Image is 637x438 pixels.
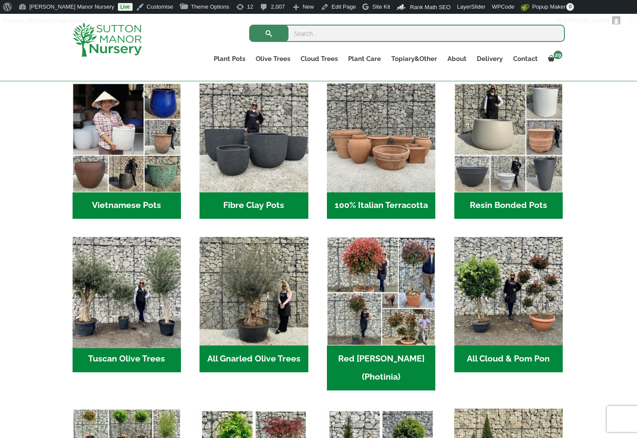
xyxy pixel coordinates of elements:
[200,192,308,219] h2: Fibre Clay Pots
[442,53,472,65] a: About
[73,83,181,219] a: Visit product category Vietnamese Pots
[554,51,562,59] span: 29
[564,17,610,24] span: [PERSON_NAME]
[343,53,386,65] a: Plant Care
[386,53,442,65] a: Topiary&Other
[200,237,308,372] a: Visit product category All Gnarled Olive Trees
[200,345,308,372] h2: All Gnarled Olive Trees
[508,53,543,65] a: Contact
[454,192,563,219] h2: Resin Bonded Pots
[209,53,250,65] a: Plant Pots
[454,345,563,372] h2: All Cloud & Pom Pon
[454,83,563,192] img: Home - 67232D1B A461 444F B0F6 BDEDC2C7E10B 1 105 c
[327,345,435,390] h2: Red [PERSON_NAME] (Photinia)
[118,3,133,11] a: Live
[73,83,181,192] img: Home - 6E921A5B 9E2F 4B13 AB99 4EF601C89C59 1 105 c
[73,22,142,57] img: logo
[372,3,390,10] span: Site Kit
[454,83,563,219] a: Visit product category Resin Bonded Pots
[73,192,181,219] h2: Vietnamese Pots
[554,14,624,28] a: Hi,
[73,345,181,372] h2: Tuscan Olive Trees
[472,53,508,65] a: Delivery
[327,83,435,192] img: Home - 1B137C32 8D99 4B1A AA2F 25D5E514E47D 1 105 c
[454,237,563,345] img: Home - A124EB98 0980 45A7 B835 C04B779F7765
[454,237,563,372] a: Visit product category All Cloud & Pom Pon
[410,4,450,10] span: Rank Math SEO
[327,237,435,390] a: Visit product category Red Robin (Photinia)
[327,237,435,345] img: Home - F5A23A45 75B5 4929 8FB2 454246946332
[73,237,181,372] a: Visit product category Tuscan Olive Trees
[327,83,435,219] a: Visit product category 100% Italian Terracotta
[295,53,343,65] a: Cloud Trees
[249,25,565,42] input: Search...
[543,53,565,65] a: 29
[566,3,574,11] span: 0
[70,234,184,348] img: Home - 7716AD77 15EA 4607 B135 B37375859F10
[327,192,435,219] h2: 100% Italian Terracotta
[200,83,308,192] img: Home - 8194B7A3 2818 4562 B9DD 4EBD5DC21C71 1 105 c 1
[250,53,295,65] a: Olive Trees
[200,83,308,219] a: Visit product category Fibre Clay Pots
[200,237,308,345] img: Home - 5833C5B7 31D0 4C3A 8E42 DB494A1738DB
